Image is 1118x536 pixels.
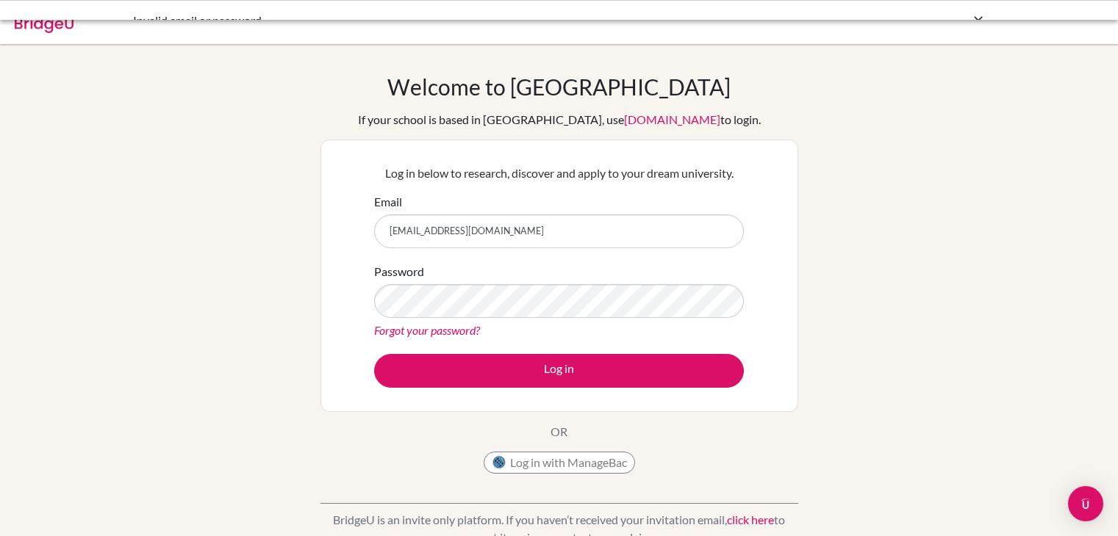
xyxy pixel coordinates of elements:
p: OR [551,423,567,441]
p: Log in below to research, discover and apply to your dream university. [374,164,744,182]
label: Password [374,263,424,280]
img: Bridge-U [15,10,74,33]
div: Invalid email or password. [133,12,765,29]
div: Open Intercom Messenger [1068,486,1103,521]
a: Forgot your password? [374,323,480,337]
button: Log in [374,354,744,388]
label: Email [374,193,402,211]
a: [DOMAIN_NAME] [624,112,720,126]
div: If your school is based in [GEOGRAPHIC_DATA], use to login. [358,111,761,128]
h1: Welcome to [GEOGRAPHIC_DATA] [387,73,731,100]
a: click here [727,513,774,526]
button: Log in with ManageBac [484,452,635,474]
